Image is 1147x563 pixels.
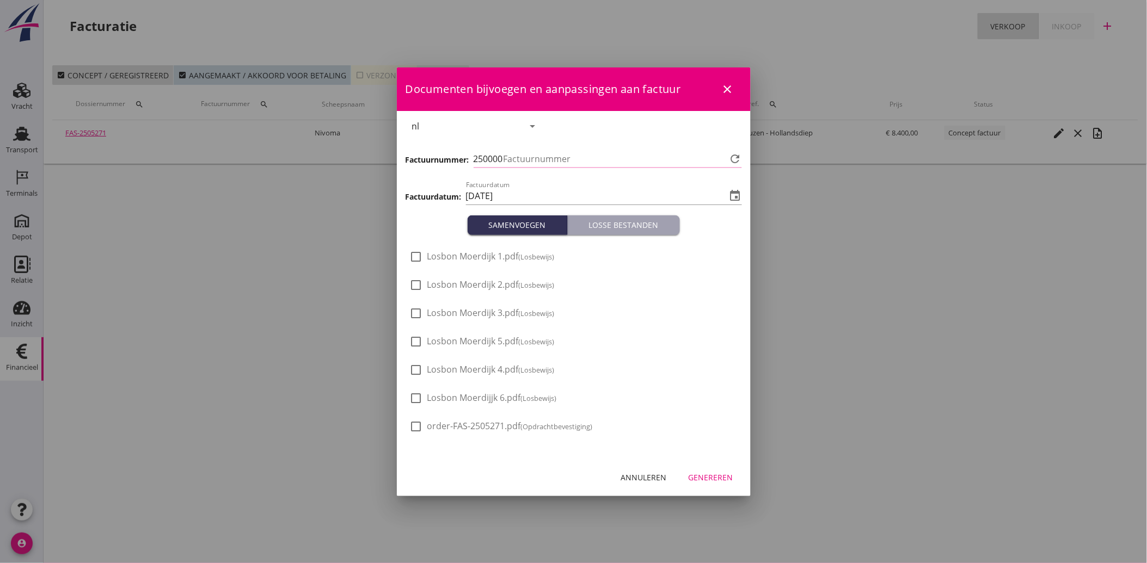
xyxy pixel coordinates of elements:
span: Losbon Moerdijjk 6.pdf [427,392,557,404]
div: nl [412,121,420,131]
small: (Opdrachtbevestiging) [521,422,593,431]
span: Losbon Moerdijk 3.pdf [427,307,555,319]
span: Losbon Moerdijk 1.pdf [427,251,555,262]
span: Losbon Moerdijk 4.pdf [427,364,555,375]
span: 250000 [474,152,503,166]
div: Genereren [689,472,733,483]
small: (Losbewijs) [519,365,555,375]
span: Losbon Moerdijk 2.pdf [427,279,555,290]
button: Losse bestanden [568,215,680,235]
button: Genereren [680,468,742,487]
span: order-FAS-2505271.pdf [427,420,593,432]
div: Samenvoegen [472,219,563,231]
small: (Losbewijs) [519,308,555,318]
span: Losbon Moerdijk 5.pdf [427,336,555,347]
button: Annuleren [612,468,676,487]
div: Documenten bijvoegen en aanpassingen aan factuur [397,67,751,111]
div: Losse bestanden [572,219,676,231]
small: (Losbewijs) [521,393,557,403]
small: (Losbewijs) [519,280,555,290]
small: (Losbewijs) [519,337,555,347]
i: arrow_drop_down [526,120,539,133]
i: event [729,189,742,202]
i: refresh [729,152,742,165]
h3: Factuurnummer: [406,154,469,165]
input: Factuurdatum [466,187,727,205]
input: Factuurnummer [504,150,727,168]
small: (Losbewijs) [519,252,555,262]
button: Samenvoegen [468,215,568,235]
h3: Factuurdatum: [406,191,462,202]
i: close [721,83,734,96]
div: Annuleren [621,472,667,483]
